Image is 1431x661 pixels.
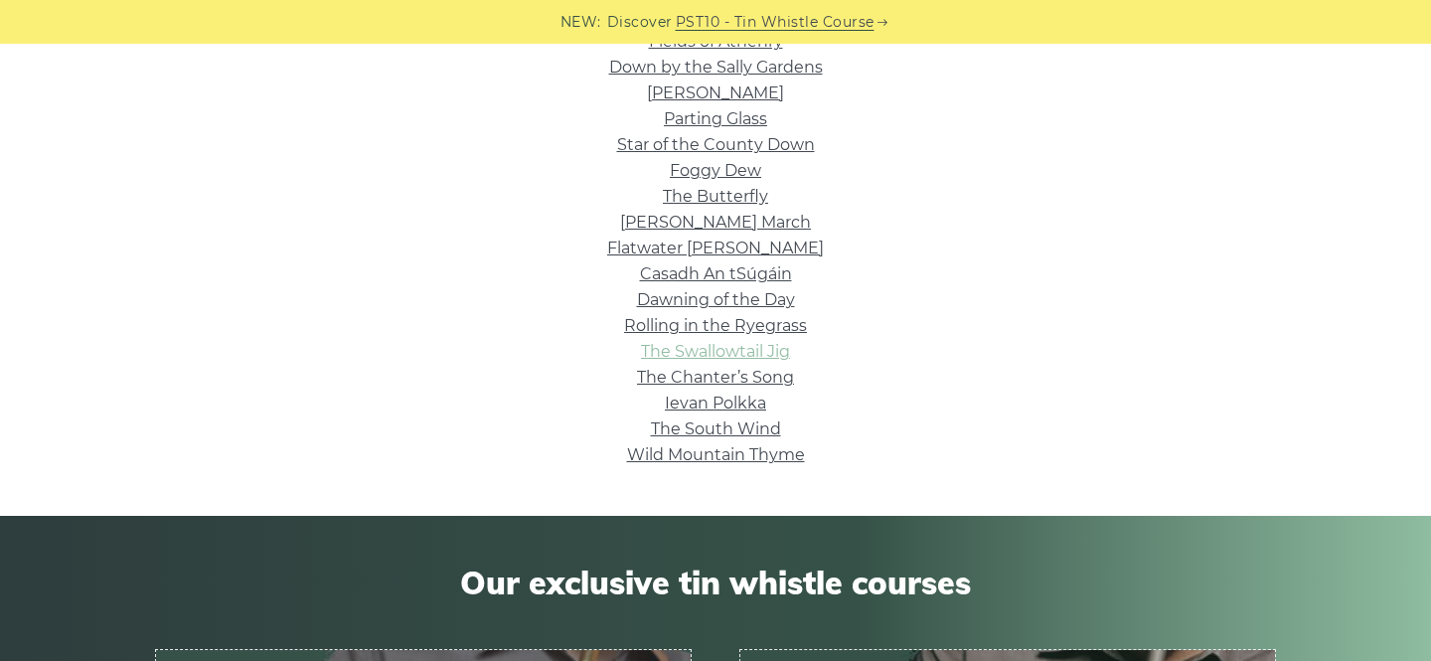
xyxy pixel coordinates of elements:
a: Parting Glass [664,109,767,128]
a: Wild Mountain Thyme [627,445,805,464]
a: [PERSON_NAME] March [620,213,811,232]
a: Flatwater [PERSON_NAME] [607,239,824,257]
a: The Swallowtail Jig [641,342,790,361]
a: Casadh An tSúgáin [640,264,792,283]
a: Rolling in the Ryegrass [624,316,807,335]
a: Down by the Sally Gardens [609,58,823,77]
a: PST10 - Tin Whistle Course [676,11,874,34]
a: [PERSON_NAME] [647,83,784,102]
a: Star of the County Down [617,135,815,154]
span: NEW: [560,11,601,34]
a: Foggy Dew [670,161,761,180]
a: Dawning of the Day [637,290,795,309]
a: Ievan Polkka [665,394,766,413]
span: Discover [607,11,673,34]
a: The Chanter’s Song [637,368,794,387]
span: Our exclusive tin whistle courses [155,564,1276,601]
a: The Butterfly [663,187,768,206]
a: The South Wind [651,419,781,438]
